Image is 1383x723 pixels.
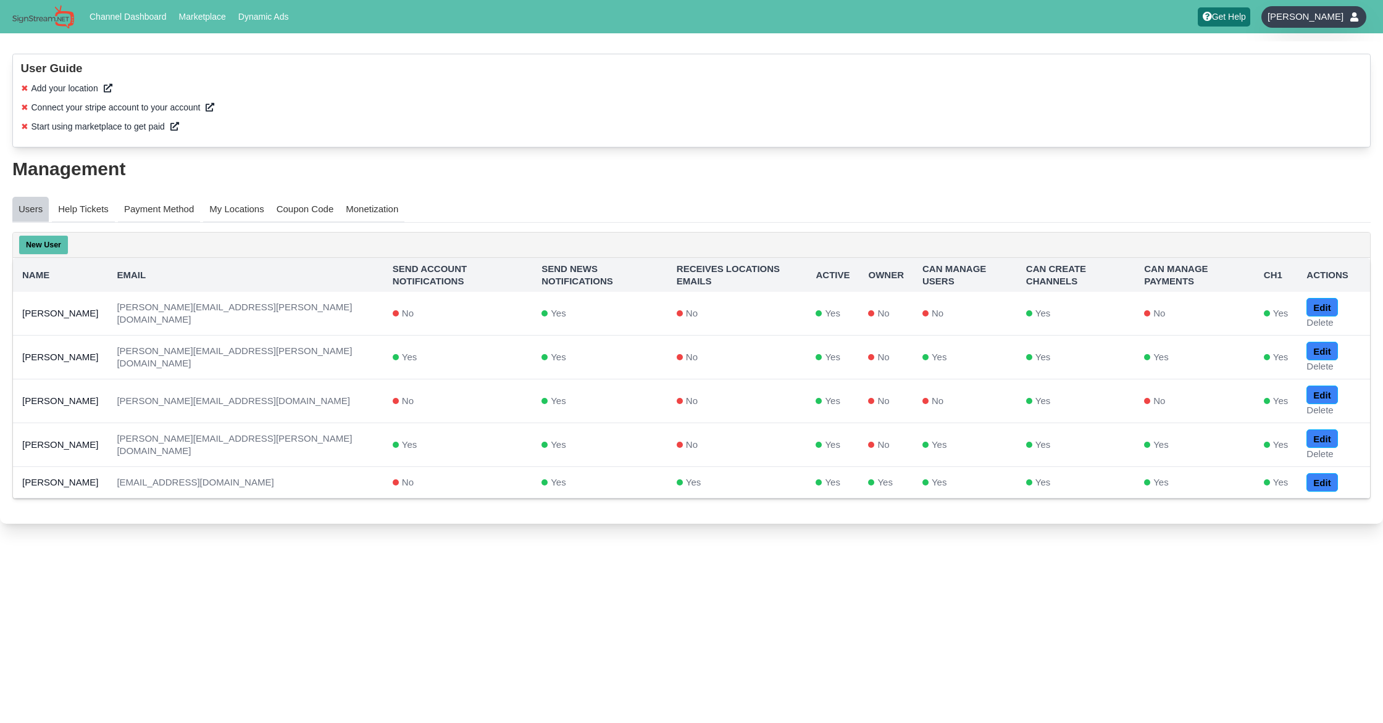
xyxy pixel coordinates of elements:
th: Owner [859,258,913,292]
td: [PERSON_NAME] [13,423,107,467]
div: Yes [393,439,523,451]
div: No [1144,395,1245,407]
h3: User Guide [21,62,1363,76]
th: Can Manage users [913,258,1017,292]
td: [PERSON_NAME] [13,379,107,423]
div: No [393,476,523,489]
a: Dynamic Ads [233,9,293,25]
a: Start using marketplace to get paid [31,120,179,133]
div: Yes [1026,307,1126,320]
a: Monetization [340,197,404,223]
span: [PERSON_NAME] [1268,10,1343,23]
div: No [393,395,523,407]
div: No [868,351,904,363]
th: Active [806,258,859,292]
div: Management [12,160,1371,178]
a: Edit [1306,473,1337,492]
a: My Locations [203,197,270,223]
a: Delete [1306,361,1333,371]
td: [PERSON_NAME][EMAIL_ADDRESS][PERSON_NAME][DOMAIN_NAME] [107,423,383,467]
th: Send account Notifications [383,258,532,292]
a: Edit [1306,342,1337,360]
div: Yes [816,476,850,489]
span: ✖ [21,120,28,133]
a: Edit [1306,386,1337,404]
div: Yes [541,395,658,407]
div: Yes [1144,476,1245,489]
div: Yes [541,307,658,320]
a: Edit [1306,298,1337,316]
div: Yes [1026,395,1126,407]
a: Help Tickets [52,197,115,223]
span: ✖ [21,101,28,114]
div: Yes [816,307,850,320]
a: Get Help [1198,7,1250,27]
div: No [922,395,1008,407]
div: Yes [922,351,1008,363]
a: Users [12,197,49,223]
th: Email [107,258,383,292]
div: Yes [816,439,850,451]
td: [EMAIL_ADDRESS][DOMAIN_NAME] [107,467,383,498]
div: Yes [541,351,658,363]
span: ✖ [21,82,28,95]
a: Connect your stripe account to your account [31,101,215,114]
a: Add your location [31,82,112,95]
span: Connect your stripe account to your account [31,102,201,112]
a: Delete [1306,405,1333,415]
span: Start using marketplace to get paid [31,122,165,131]
div: No [677,307,798,320]
div: Yes [677,476,798,489]
div: Yes [816,351,850,363]
div: No [868,395,904,407]
div: Yes [1264,476,1288,489]
th: Name [13,258,107,292]
td: [PERSON_NAME] [13,336,107,379]
th: ch1 [1255,258,1297,292]
a: Coupon Code [270,197,340,223]
a: Delete [1306,317,1333,328]
span: Add your location [31,83,98,93]
img: Sign Stream.NET [12,5,74,29]
iframe: Chat Widget [1166,590,1383,723]
th: Receives Locations Emails [667,258,807,292]
div: Yes [1264,439,1288,451]
div: No [1144,307,1245,320]
a: Delete [1306,448,1333,459]
div: Yes [541,439,658,451]
div: Yes [922,439,1008,451]
a: Marketplace [174,9,230,25]
div: Yes [1026,351,1126,363]
td: [PERSON_NAME] [13,467,107,498]
div: Yes [1264,351,1288,363]
div: Yes [922,476,1008,489]
div: Yes [1144,351,1245,363]
a: Channel Dashboard [85,9,172,25]
div: Yes [393,351,523,363]
div: No [868,307,904,320]
div: No [677,439,798,451]
th: Send news Notifications [532,258,667,292]
div: No [677,351,798,363]
div: No [868,439,904,451]
div: No [393,307,523,320]
th: Actions [1297,258,1370,292]
th: Can Create Channels [1017,258,1135,292]
div: No [677,395,798,407]
td: [PERSON_NAME][EMAIL_ADDRESS][DOMAIN_NAME] [107,379,383,423]
td: [PERSON_NAME] [13,292,107,336]
div: Yes [1264,307,1288,320]
div: No [922,307,1008,320]
td: [PERSON_NAME][EMAIL_ADDRESS][PERSON_NAME][DOMAIN_NAME] [107,292,383,336]
div: Yes [1264,395,1288,407]
div: Yes [1144,439,1245,451]
div: Yes [868,476,904,489]
div: Yes [541,476,658,489]
div: Yes [1026,439,1126,451]
div: Yes [1026,476,1126,489]
button: New User [19,236,68,254]
td: [PERSON_NAME][EMAIL_ADDRESS][PERSON_NAME][DOMAIN_NAME] [107,336,383,379]
a: Edit [1306,429,1337,448]
th: Can Manage Payments [1135,258,1255,292]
